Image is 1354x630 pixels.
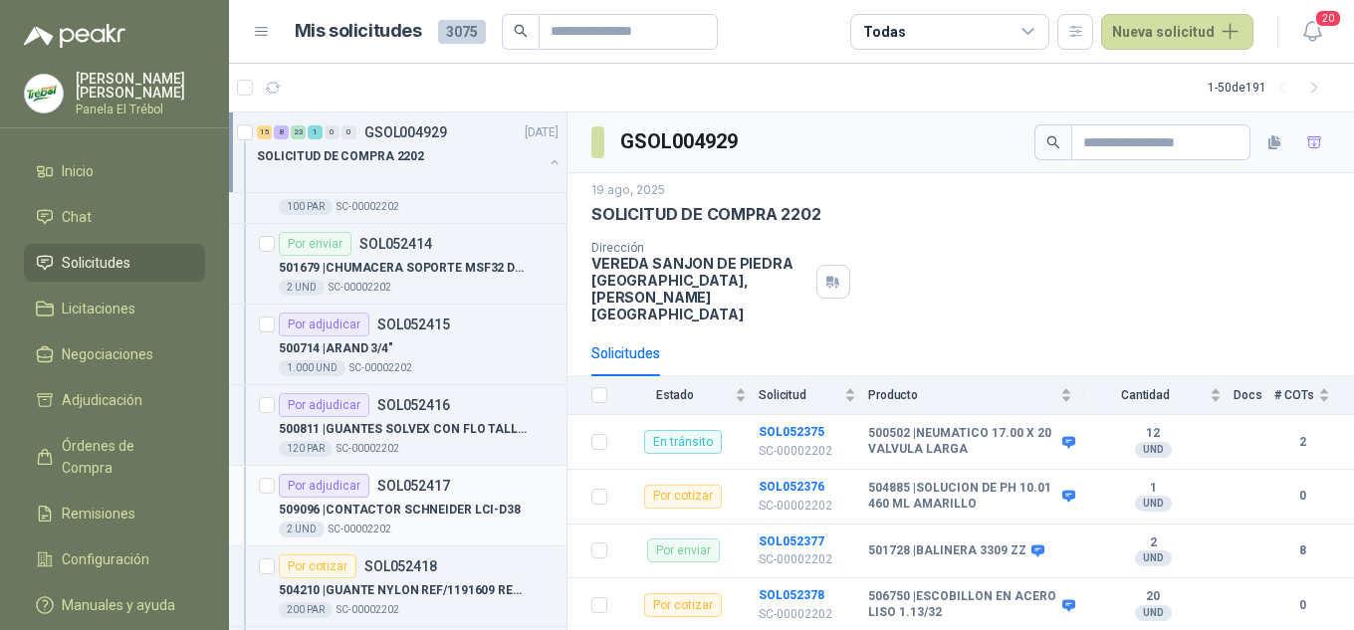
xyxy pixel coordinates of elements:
[514,24,528,38] span: search
[863,21,905,43] div: Todas
[279,339,393,358] p: 500714 | ARAND 3/4"
[377,317,450,331] p: SOL052415
[1274,541,1330,560] b: 8
[868,589,1057,620] b: 506750 | ESCOBILLON EN ACERO LISO 1.13/32
[644,430,722,454] div: En tránsito
[24,586,205,624] a: Manuales y ayuda
[62,206,92,228] span: Chat
[1274,388,1314,402] span: # COTs
[62,594,175,616] span: Manuales y ayuda
[868,426,1057,457] b: 500502 | NEUMATICO 17.00 X 20 VALVULA LARGA
[647,538,720,562] div: Por enviar
[349,360,412,376] p: SC-00002202
[868,388,1056,402] span: Producto
[229,466,566,546] a: Por adjudicarSOL052417509096 |CONTACTOR SCHNEIDER LCI-D382 UNDSC-00002202
[1274,433,1330,452] b: 2
[62,343,153,365] span: Negociaciones
[257,147,424,166] p: SOLICITUD DE COMPRA 2202
[274,125,289,139] div: 8
[759,376,868,415] th: Solicitud
[1135,496,1172,512] div: UND
[868,481,1057,512] b: 504885 | SOLUCION DE PH 10.01 460 ML AMARILLO
[1084,376,1234,415] th: Cantidad
[24,540,205,578] a: Configuración
[1084,481,1222,497] b: 1
[1135,550,1172,566] div: UND
[308,125,323,139] div: 1
[759,388,840,402] span: Solicitud
[24,198,205,236] a: Chat
[279,474,369,498] div: Por adjudicar
[229,546,566,627] a: Por cotizarSOL052418504210 |GUANTE NYLON REF/1191609 RECUBIERTOS MEFLEX200 PARSC-00002202
[1274,487,1330,506] b: 0
[229,385,566,466] a: Por adjudicarSOL052416500811 |GUANTES SOLVEX CON FLO TALLA 10120 PARSC-00002202
[759,534,824,548] a: SOL052377
[868,543,1026,559] b: 501728 | BALINERA 3309 ZZ
[279,313,369,336] div: Por adjudicar
[279,581,527,600] p: 504210 | GUANTE NYLON REF/1191609 RECUBIERTOS MEFLEX
[1135,605,1172,621] div: UND
[1084,388,1206,402] span: Cantidad
[619,388,731,402] span: Estado
[759,605,856,624] p: SC-00002202
[24,244,205,282] a: Solicitudes
[25,75,63,112] img: Company Logo
[1135,442,1172,458] div: UND
[619,376,759,415] th: Estado
[1274,376,1354,415] th: # COTs
[1046,135,1060,149] span: search
[279,232,351,256] div: Por enviar
[759,425,824,439] a: SOL052375
[591,204,821,225] p: SOLICITUD DE COMPRA 2202
[1274,596,1330,615] b: 0
[759,480,824,494] a: SOL052376
[24,335,205,373] a: Negociaciones
[62,252,130,274] span: Solicitudes
[279,360,345,376] div: 1.000 UND
[76,104,205,115] p: Panela El Trébol
[62,160,94,182] span: Inicio
[364,125,447,139] p: GSOL004929
[325,125,339,139] div: 0
[591,241,808,255] p: Dirección
[759,588,824,602] a: SOL052378
[359,237,432,251] p: SOL052414
[759,550,856,569] p: SC-00002202
[62,298,135,319] span: Licitaciones
[1101,14,1253,50] button: Nueva solicitud
[24,495,205,532] a: Remisiones
[62,435,186,479] span: Órdenes de Compra
[644,593,722,617] div: Por cotizar
[1294,14,1330,50] button: 20
[364,559,437,573] p: SOL052418
[229,305,566,385] a: Por adjudicarSOL052415500714 |ARAND 3/4"1.000 UNDSC-00002202
[438,20,486,44] span: 3075
[24,427,205,487] a: Órdenes de Compra
[295,17,422,46] h1: Mis solicitudes
[525,123,559,142] p: [DATE]
[1084,589,1222,605] b: 20
[337,602,399,618] p: SC-00002202
[1234,376,1274,415] th: Docs
[341,125,356,139] div: 0
[62,389,142,411] span: Adjudicación
[279,420,527,439] p: 500811 | GUANTES SOLVEX CON FLO TALLA 10
[1314,9,1342,28] span: 20
[62,548,149,570] span: Configuración
[329,522,391,537] p: SC-00002202
[291,125,306,139] div: 23
[591,342,660,364] div: Solicitudes
[229,224,566,305] a: Por enviarSOL052414501679 |CHUMACERA SOPORTE MSF32 DE 2"2 UNDSC-00002202
[279,522,325,537] div: 2 UND
[76,72,205,100] p: [PERSON_NAME] [PERSON_NAME]
[279,259,527,278] p: 501679 | CHUMACERA SOPORTE MSF32 DE 2"
[24,290,205,327] a: Licitaciones
[868,376,1084,415] th: Producto
[759,442,856,461] p: SC-00002202
[620,126,741,157] h3: GSOL004929
[1084,535,1222,551] b: 2
[279,393,369,417] div: Por adjudicar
